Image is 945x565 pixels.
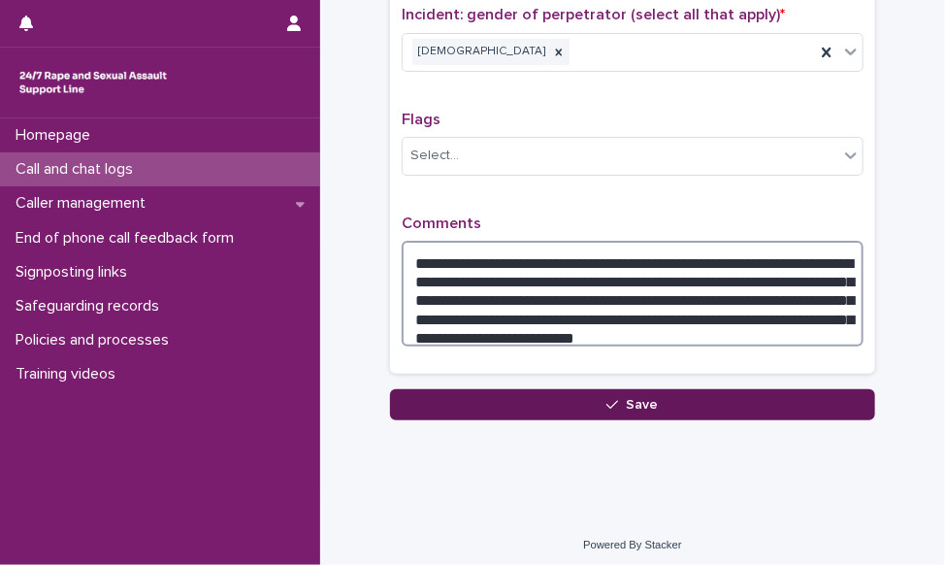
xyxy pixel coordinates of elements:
[402,216,481,231] span: Comments
[8,365,131,383] p: Training videos
[16,63,171,102] img: rhQMoQhaT3yELyF149Cw
[8,126,106,145] p: Homepage
[627,398,659,412] span: Save
[8,331,184,349] p: Policies and processes
[583,539,681,550] a: Powered By Stacker
[8,297,175,316] p: Safeguarding records
[390,389,875,420] button: Save
[412,39,548,65] div: [DEMOGRAPHIC_DATA]
[8,194,161,213] p: Caller management
[402,7,785,22] span: Incident: gender of perpetrator (select all that apply)
[8,263,143,282] p: Signposting links
[8,229,249,248] p: End of phone call feedback form
[410,146,459,166] div: Select...
[402,112,440,127] span: Flags
[8,160,148,179] p: Call and chat logs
